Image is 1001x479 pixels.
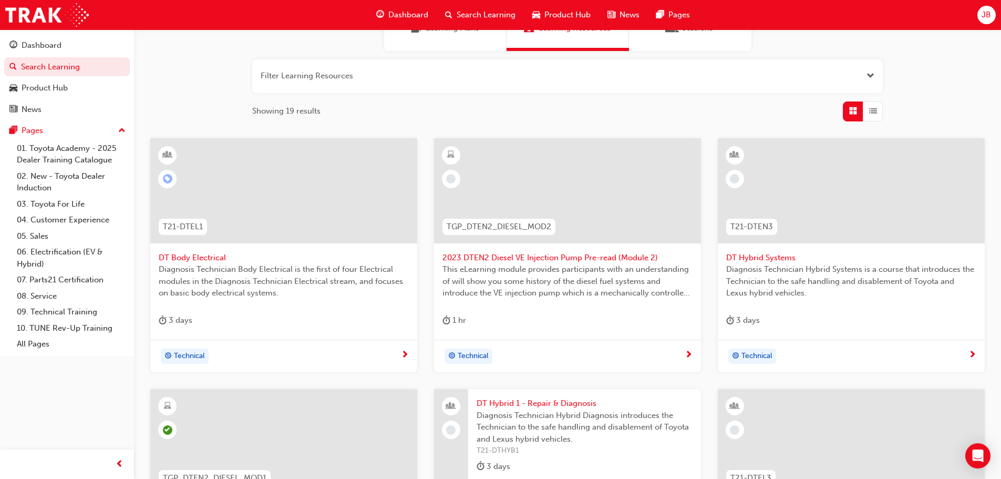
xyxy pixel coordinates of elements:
a: 04. Customer Experience [13,212,130,228]
a: News [4,100,130,119]
span: learningRecordVerb_PASS-icon [163,425,172,435]
span: search-icon [445,8,452,22]
span: Grid [849,105,857,117]
a: news-iconNews [599,4,648,26]
span: Diagnosis Technician Body Electrical is the first of four Electrical modules in the Diagnosis Tec... [159,263,409,299]
span: Technical [458,350,489,362]
span: JB [982,9,991,21]
span: Sessions [667,22,678,34]
span: learningResourceType_INSTRUCTOR_LED-icon [731,148,738,162]
span: List [869,105,877,117]
span: Pages [668,9,690,21]
span: Diagnosis Technician Hybrid Diagnosis introduces the Technician to the safe handling and disablem... [477,410,693,445]
span: target-icon [164,350,172,363]
a: T21-DTEN3DT Hybrid SystemsDiagnosis Technician Hybrid Systems is a course that introduces the Tec... [718,138,985,373]
a: All Pages [13,336,130,352]
a: Dashboard [4,36,130,55]
span: DT Body Electrical [159,252,409,264]
button: Open the filter [866,70,874,82]
div: 3 days [159,314,192,327]
button: Pages [4,121,130,140]
span: learningResourceType_ELEARNING-icon [447,148,455,162]
a: 02. New - Toyota Dealer Induction [13,168,130,196]
span: learningRecordVerb_ENROLL-icon [163,174,172,184]
button: JB [977,6,996,24]
span: car-icon [532,8,540,22]
span: learningRecordVerb_NONE-icon [446,174,456,184]
a: 05. Sales [13,228,130,244]
span: people-icon [447,400,455,413]
span: Diagnosis Technician Hybrid Systems is a course that introduces the Technician to the safe handli... [726,263,976,299]
a: 10. TUNE Rev-Up Training [13,320,130,337]
span: learningResourceType_INSTRUCTOR_LED-icon [164,148,171,162]
span: DT Hybrid Systems [726,252,976,264]
span: T21-DTHYB1 [477,445,693,457]
span: next-icon [401,351,409,360]
a: 01. Toyota Academy - 2025 Dealer Training Catalogue [13,140,130,168]
a: guage-iconDashboard [368,4,437,26]
a: Search Learning [4,57,130,77]
span: Learning Plans [411,22,421,34]
span: Showing 19 results [252,105,321,117]
span: This eLearning module provides participants with an understanding of will show you some history o... [442,263,693,299]
span: news-icon [607,8,615,22]
span: Search Learning [457,9,515,21]
div: 3 days [477,460,510,473]
span: pages-icon [9,126,17,136]
a: Product Hub [4,78,130,98]
span: learningResourceType_INSTRUCTOR_LED-icon [731,400,738,413]
span: duration-icon [442,314,450,327]
div: 3 days [726,314,760,327]
div: Product Hub [22,82,68,94]
span: car-icon [9,84,17,93]
a: 03. Toyota For Life [13,196,130,212]
img: Trak [5,3,89,27]
span: pages-icon [656,8,664,22]
a: 06. Electrification (EV & Hybrid) [13,244,130,272]
span: guage-icon [376,8,384,22]
span: next-icon [685,351,693,360]
span: target-icon [448,350,456,363]
span: T21-DTEN3 [730,221,773,233]
span: duration-icon [726,314,734,327]
span: target-icon [732,350,739,363]
span: learningRecordVerb_NONE-icon [446,425,456,435]
span: duration-icon [159,314,167,327]
span: TGP_DTEN2_DIESEL_MOD2 [447,221,551,233]
span: news-icon [9,105,17,115]
span: guage-icon [9,41,17,50]
a: TGP_DTEN2_DIESEL_MOD22023 DTEN2 Diesel VE Injection Pump Pre-read (Module 2)This eLearning module... [434,138,701,373]
span: duration-icon [477,460,484,473]
span: News [620,9,639,21]
span: Dashboard [388,9,428,21]
div: Pages [22,125,43,137]
span: DT Hybrid 1 - Repair & Diagnosis [477,398,693,410]
a: 08. Service [13,288,130,304]
div: Open Intercom Messenger [965,443,990,468]
span: T21-DTEL1 [163,221,203,233]
span: 2023 DTEN2 Diesel VE Injection Pump Pre-read (Module 2) [442,252,693,264]
span: search-icon [9,63,17,72]
a: T21-DTEL1DT Body ElectricalDiagnosis Technician Body Electrical is the first of four Electrical m... [150,138,417,373]
a: pages-iconPages [648,4,698,26]
a: 09. Technical Training [13,304,130,320]
span: up-icon [118,124,126,138]
span: Technical [741,350,772,362]
span: prev-icon [116,458,123,471]
span: learningRecordVerb_NONE-icon [730,174,739,184]
span: Learning Resources [524,22,534,34]
span: Technical [174,350,205,362]
span: Product Hub [544,9,591,21]
a: 07. Parts21 Certification [13,272,130,288]
span: learningRecordVerb_NONE-icon [730,425,739,435]
div: 1 hr [442,314,466,327]
a: car-iconProduct Hub [524,4,599,26]
a: search-iconSearch Learning [437,4,524,26]
button: DashboardSearch LearningProduct HubNews [4,34,130,121]
span: learningResourceType_ELEARNING-icon [164,400,171,413]
div: News [22,104,42,116]
div: Dashboard [22,39,61,52]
